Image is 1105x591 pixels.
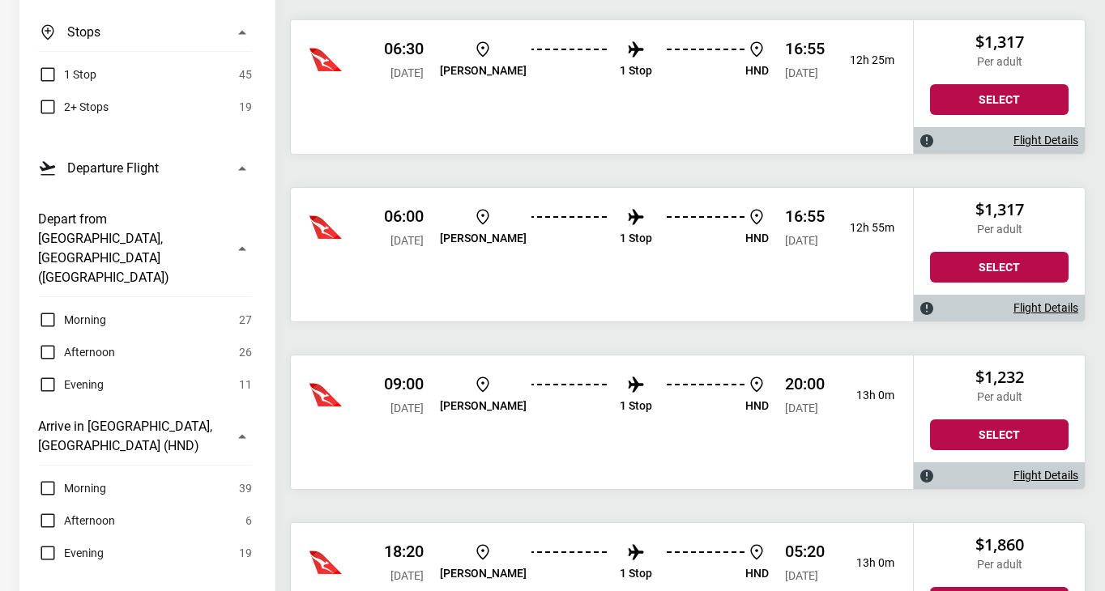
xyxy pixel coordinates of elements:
[291,355,913,489] div: Qantas 09:00 [DATE] [PERSON_NAME] 1 Stop HND 20:00 [DATE] 13h 0m
[1013,469,1078,483] a: Flight Details
[291,20,913,154] div: Qantas 06:30 [DATE] [PERSON_NAME] 1 Stop HND 16:55 [DATE] 12h 25m
[930,32,1069,52] h2: $1,317
[785,234,818,247] span: [DATE]
[38,13,252,52] button: Stops
[38,342,115,362] label: Afternoon
[239,342,252,362] span: 26
[390,402,424,415] span: [DATE]
[785,402,818,415] span: [DATE]
[390,569,424,582] span: [DATE]
[245,511,252,530] span: 6
[239,97,252,117] span: 19
[384,542,424,561] p: 18:20
[239,478,252,498] span: 39
[64,478,106,498] span: Morning
[384,39,424,58] p: 06:30
[38,407,252,466] button: Arrive in [GEOGRAPHIC_DATA], [GEOGRAPHIC_DATA] (HND)
[67,159,159,178] h3: Departure Flight
[64,375,104,394] span: Evening
[930,223,1069,236] p: Per adult
[785,374,825,393] p: 20:00
[38,149,252,187] button: Departure Flight
[239,543,252,563] span: 19
[38,210,223,287] h3: Depart from [GEOGRAPHIC_DATA], [GEOGRAPHIC_DATA] ([GEOGRAPHIC_DATA])
[620,399,652,413] p: 1 Stop
[309,379,342,411] img: Qantas
[838,221,894,235] p: 12h 55m
[440,567,527,580] p: [PERSON_NAME]
[745,64,769,78] p: HND
[745,399,769,413] p: HND
[785,66,818,79] span: [DATE]
[930,84,1069,115] button: Select
[309,44,342,76] img: Qantas
[239,65,252,84] span: 45
[785,542,825,561] p: 05:20
[838,53,894,67] p: 12h 25m
[914,295,1085,321] div: Flight Details
[390,66,424,79] span: [DATE]
[384,206,424,226] p: 06:00
[930,252,1069,283] button: Select
[930,55,1069,69] p: Per adult
[1013,134,1078,147] a: Flight Details
[745,232,769,245] p: HND
[38,375,104,394] label: Evening
[785,39,825,58] p: 16:55
[38,200,252,297] button: Depart from [GEOGRAPHIC_DATA], [GEOGRAPHIC_DATA] ([GEOGRAPHIC_DATA])
[390,234,424,247] span: [DATE]
[745,567,769,580] p: HND
[930,419,1069,450] button: Select
[64,511,115,530] span: Afternoon
[384,374,424,393] p: 09:00
[239,375,252,394] span: 11
[930,390,1069,404] p: Per adult
[309,211,342,244] img: Qantas
[38,417,223,456] h3: Arrive in [GEOGRAPHIC_DATA], [GEOGRAPHIC_DATA] (HND)
[38,478,106,498] label: Morning
[239,310,252,330] span: 27
[620,567,652,580] p: 1 Stop
[64,543,104,563] span: Evening
[64,65,96,84] span: 1 Stop
[838,389,894,402] p: 13h 0m
[38,511,115,530] label: Afternoon
[930,535,1069,555] h2: $1,860
[930,200,1069,219] h2: $1,317
[440,399,527,413] p: [PERSON_NAME]
[64,97,109,117] span: 2+ Stops
[930,368,1069,387] h2: $1,232
[785,569,818,582] span: [DATE]
[38,543,104,563] label: Evening
[64,342,115,362] span: Afternoon
[785,206,825,226] p: 16:55
[620,64,652,78] p: 1 Stop
[38,97,109,117] label: 2+ Stops
[64,310,106,330] span: Morning
[67,23,100,42] h3: Stops
[914,462,1085,489] div: Flight Details
[38,310,106,330] label: Morning
[291,188,913,321] div: Qantas 06:00 [DATE] [PERSON_NAME] 1 Stop HND 16:55 [DATE] 12h 55m
[440,64,527,78] p: [PERSON_NAME]
[620,232,652,245] p: 1 Stop
[1013,301,1078,315] a: Flight Details
[914,127,1085,154] div: Flight Details
[309,546,342,579] img: Qantas
[38,65,96,84] label: 1 Stop
[440,232,527,245] p: [PERSON_NAME]
[930,558,1069,572] p: Per adult
[838,556,894,570] p: 13h 0m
